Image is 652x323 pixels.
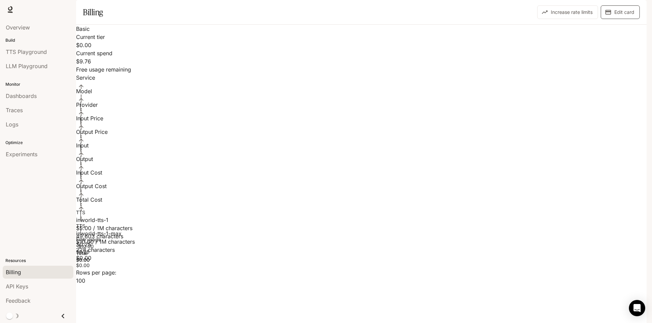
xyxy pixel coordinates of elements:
button: Menu [76,160,86,170]
button: Menu [76,105,86,116]
button: Sort [76,190,86,200]
p: Free usage [76,236,632,243]
p: Basic [76,25,647,33]
button: Menu [76,133,86,143]
p: TTS [76,223,632,229]
h6: Total [76,250,632,257]
button: Sort [76,95,86,105]
p: $0.00 [76,262,632,269]
button: Sort [76,109,86,119]
div: Model [76,87,178,95]
p: -$10.00 [76,243,632,250]
div: 100 [76,277,647,285]
div: Output [76,155,117,163]
button: Sort [76,204,86,214]
div: inworld-tts-1 [76,216,632,224]
button: Sort [76,122,86,133]
button: Edit card [601,5,640,19]
div: Total Cost [76,196,127,204]
div: Input Price [76,114,127,122]
button: Menu [76,119,86,129]
p: TTS [76,209,632,216]
p: Current spend [76,49,647,57]
h6: $0.00 [76,257,632,263]
div: inworld-tts-1-max [76,229,632,238]
p: Free usage remaining [76,65,647,74]
p: Current tier [76,33,647,41]
div: Input Cost [76,168,127,177]
button: Sort [76,163,86,173]
button: Sort [76,177,86,187]
h1: Billing [83,5,103,19]
button: Menu [76,187,86,197]
button: Menu [76,200,86,210]
p: $0.00 [76,41,647,49]
div: Input [76,141,117,149]
button: Menu [76,173,86,183]
button: Sort [76,82,86,92]
button: Sort [76,149,86,160]
p: Rows per page: [76,268,647,277]
div: Service [76,74,109,82]
button: Increase rate limits [537,5,598,19]
div: Output Cost [76,182,127,190]
button: Sort [76,136,86,146]
div: Open Intercom Messenger [629,300,645,316]
button: Menu [76,92,86,102]
div: Provider [76,101,127,109]
div: Output Price [76,128,161,136]
button: Menu [76,146,86,156]
p: $9.76 [76,57,647,65]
